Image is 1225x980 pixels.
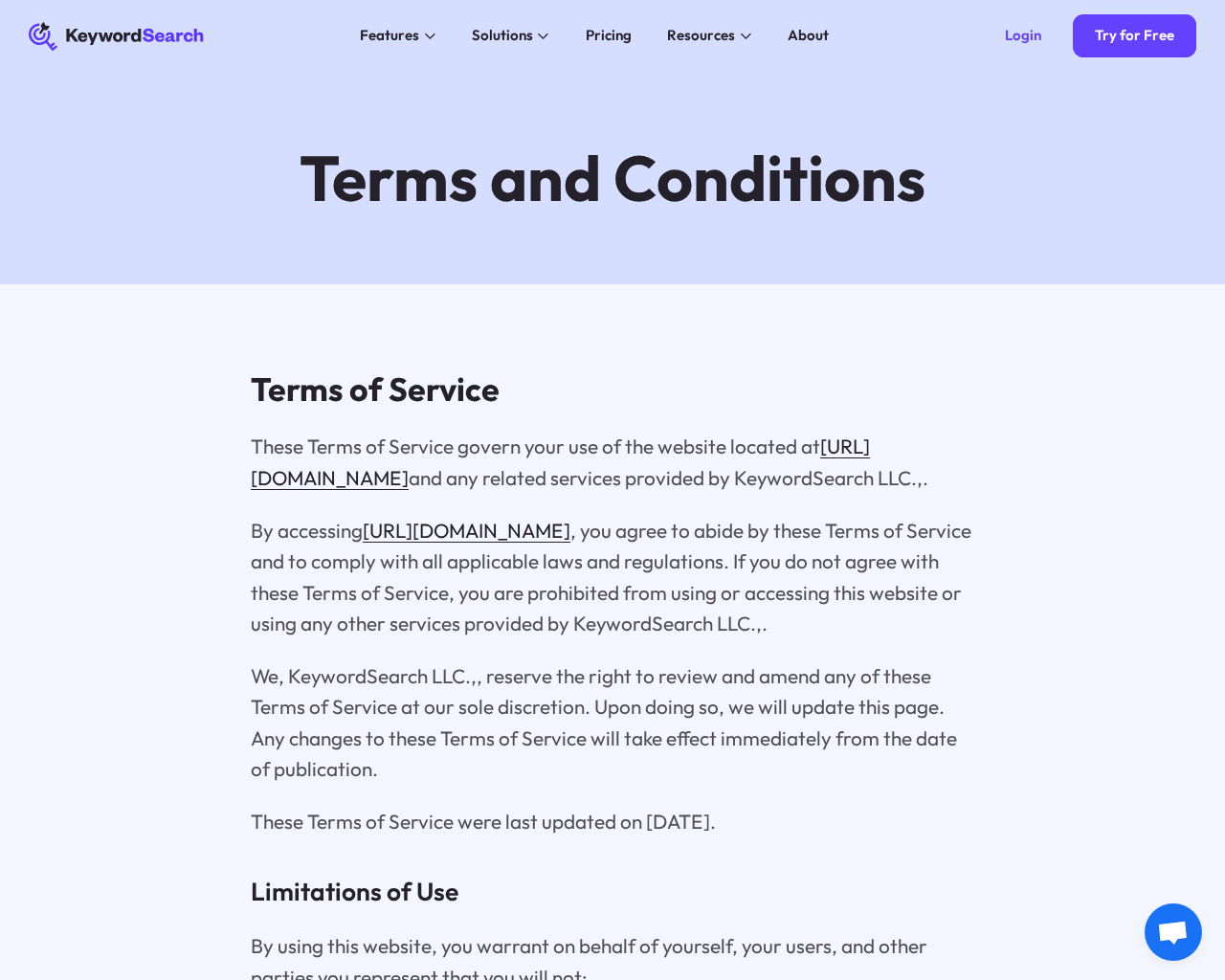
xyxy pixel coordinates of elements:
[363,518,570,543] a: [URL][DOMAIN_NAME]
[1145,903,1202,961] div: Open chat
[360,25,419,47] div: Features
[777,22,840,51] a: About
[788,25,829,47] div: About
[667,25,735,47] div: Resources
[251,806,973,836] p: These Terms of Service were last updated on [DATE].
[1095,27,1174,45] div: Try for Free
[251,370,973,409] h2: Terms of Service
[300,145,925,212] h1: Terms and Conditions
[251,874,973,909] h3: Limitations of Use
[983,14,1062,57] a: Login
[586,25,632,47] div: Pricing
[251,434,870,489] a: [URL][DOMAIN_NAME]
[472,25,533,47] div: Solutions
[1073,14,1195,57] a: Try for Free
[251,660,973,785] p: We, KeywordSearch LLC.,, reserve the right to review and amend any of these Terms of Service at o...
[1005,27,1041,45] div: Login
[574,22,642,51] a: Pricing
[251,431,973,493] p: These Terms of Service govern your use of the website located at and any related services provide...
[251,515,973,639] p: By accessing , you agree to abide by these Terms of Service and to comply with all applicable law...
